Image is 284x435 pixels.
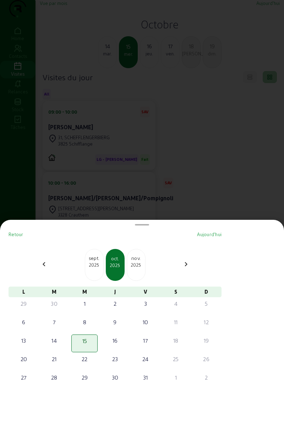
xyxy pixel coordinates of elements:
div: 11 [164,318,189,326]
div: 30 [103,373,127,382]
div: sept. [85,255,103,262]
div: 6 [11,318,36,326]
div: 5 [194,299,219,308]
div: 18 [164,336,189,345]
div: 14 [42,336,67,345]
div: 26 [194,355,219,363]
div: 24 [133,355,158,363]
div: 28 [42,373,67,382]
div: 23 [103,355,127,363]
div: nov. [127,255,145,262]
div: 9 [103,318,127,326]
div: V [130,287,161,297]
div: 2 [194,373,219,382]
div: 29 [72,373,97,382]
div: 31 [133,373,158,382]
div: J [100,287,130,297]
div: S [161,287,191,297]
div: 12 [194,318,219,326]
div: 16 [103,336,127,345]
div: oct. [106,255,124,262]
div: 22 [72,355,97,363]
div: 1 [164,373,189,382]
div: M [69,287,100,297]
div: 2025 [127,262,145,268]
div: 19 [194,336,219,345]
mat-icon: chevron_left [40,260,48,268]
div: L [9,287,39,297]
div: 30 [42,299,67,308]
div: 21 [42,355,67,363]
div: 20 [11,355,36,363]
div: 3 [133,299,158,308]
div: M [39,287,70,297]
div: 8 [72,318,97,326]
div: 2 [103,299,127,308]
div: D [191,287,222,297]
div: 27 [11,373,36,382]
div: 13 [11,336,36,345]
div: 15 [72,337,97,345]
div: 2025 [85,262,103,268]
span: Aujourd'hui [197,232,222,237]
div: 1 [72,299,97,308]
span: Retour [9,232,23,237]
div: 10 [133,318,158,326]
div: 29 [11,299,36,308]
div: 4 [164,299,189,308]
mat-icon: chevron_right [182,260,190,268]
div: 7 [42,318,67,326]
div: 2025 [106,262,124,268]
div: 17 [133,336,158,345]
div: 25 [164,355,189,363]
